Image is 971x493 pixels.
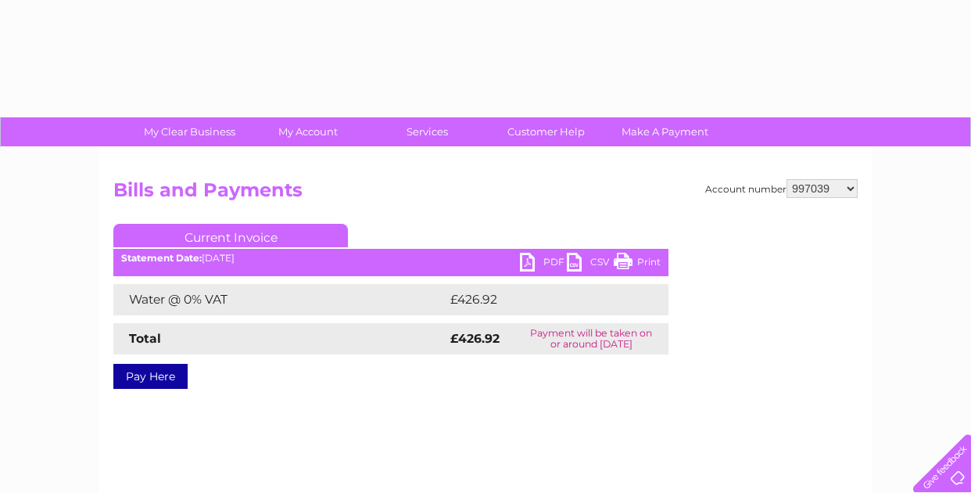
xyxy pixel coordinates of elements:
a: Pay Here [113,364,188,389]
a: Current Invoice [113,224,348,247]
strong: Total [129,331,161,346]
b: Statement Date: [121,252,202,264]
a: Customer Help [482,117,611,146]
td: £426.92 [446,284,641,315]
td: Payment will be taken on or around [DATE] [514,323,668,354]
td: Water @ 0% VAT [113,284,446,315]
a: CSV [567,253,614,275]
strong: £426.92 [450,331,500,346]
div: Account number [705,179,858,198]
a: Print [614,253,661,275]
a: PDF [520,253,567,275]
a: Make A Payment [600,117,729,146]
a: My Account [244,117,373,146]
div: [DATE] [113,253,668,264]
h2: Bills and Payments [113,179,858,209]
a: My Clear Business [125,117,254,146]
a: Services [363,117,492,146]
